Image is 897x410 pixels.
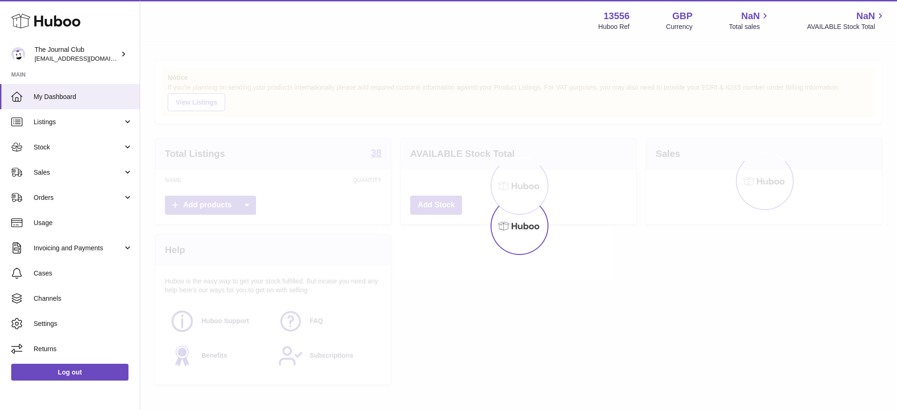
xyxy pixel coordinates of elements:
span: NaN [856,10,875,22]
span: Total sales [729,22,770,31]
span: [EMAIL_ADDRESS][DOMAIN_NAME] [35,55,137,62]
div: Huboo Ref [598,22,630,31]
span: Cases [34,269,133,278]
span: AVAILABLE Stock Total [807,22,886,31]
div: The Journal Club [35,45,119,63]
span: Orders [34,193,123,202]
span: Listings [34,118,123,127]
a: NaN AVAILABLE Stock Total [807,10,886,31]
img: internalAdmin-13556@internal.huboo.com [11,47,25,61]
span: NaN [741,10,760,22]
span: Usage [34,219,133,227]
span: Invoicing and Payments [34,244,123,253]
strong: 13556 [604,10,630,22]
strong: GBP [672,10,692,22]
span: Returns [34,345,133,353]
span: Sales [34,168,123,177]
a: NaN Total sales [729,10,770,31]
div: Currency [666,22,693,31]
span: Stock [34,143,123,152]
a: Log out [11,364,128,381]
span: Settings [34,319,133,328]
span: Channels [34,294,133,303]
span: My Dashboard [34,92,133,101]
